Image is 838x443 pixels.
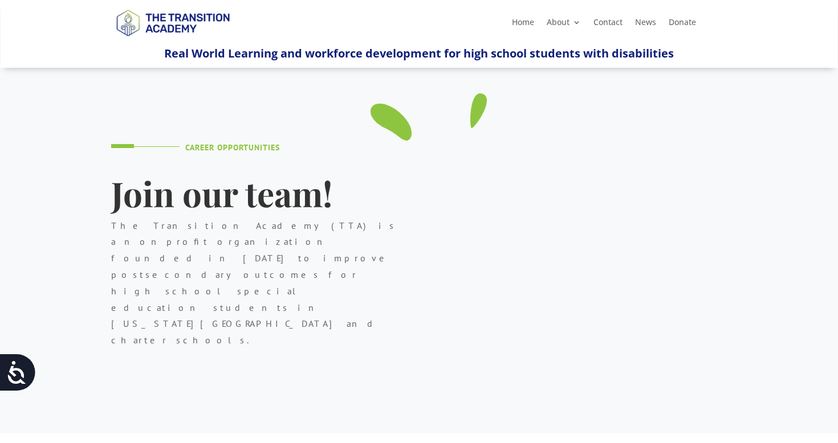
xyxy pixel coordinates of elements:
img: tutor-09_green [371,93,487,141]
a: About [547,18,581,31]
a: Home [512,18,534,31]
h1: Join our team! [111,174,402,218]
h4: Career Opportunities [185,143,402,157]
span: Real World Learning and workforce development for high school students with disabilities [164,46,674,61]
a: News [635,18,656,31]
a: Donate [669,18,696,31]
a: Logo-Noticias [111,34,234,45]
a: Contact [593,18,623,31]
p: The Transition Academy (TTA) is a nonprofit organization founded in [DATE] to improve postseconda... [111,218,402,348]
img: TTA Brand_TTA Primary Logo_Horizontal_Light BG [111,2,234,43]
